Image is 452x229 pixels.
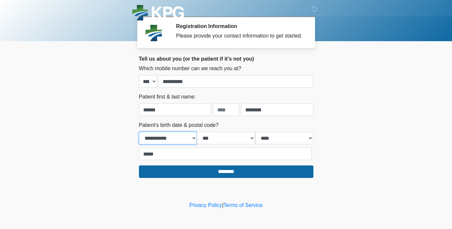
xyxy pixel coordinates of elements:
[189,202,222,208] a: Privacy Policy
[139,93,196,101] label: Patient first & last name:
[176,32,304,40] div: Please provide your contact information to get started.
[224,202,263,208] a: Terms of Service
[132,5,184,22] img: KPG Healthcare Logo
[139,65,241,72] label: Which mobile number can we reach you at?
[144,23,164,43] img: Agent Avatar
[139,121,219,129] label: Patient's birth date & postal code?
[222,202,224,208] a: |
[139,56,313,62] h2: Tell us about you (or the patient if it's not you)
